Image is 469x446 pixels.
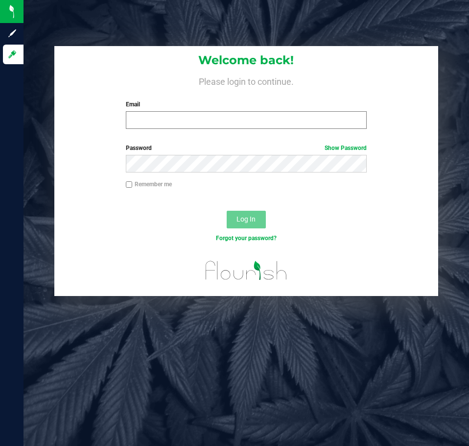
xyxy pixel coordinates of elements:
a: Forgot your password? [216,235,277,242]
button: Log In [227,211,266,228]
label: Email [126,100,367,109]
label: Remember me [126,180,172,189]
a: Show Password [325,145,367,151]
span: Log In [236,215,256,223]
h1: Welcome back! [54,54,438,67]
img: flourish_logo.svg [198,253,294,288]
inline-svg: Sign up [7,28,17,38]
inline-svg: Log in [7,50,17,59]
span: Password [126,145,152,151]
input: Remember me [126,181,133,188]
h4: Please login to continue. [54,74,438,86]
